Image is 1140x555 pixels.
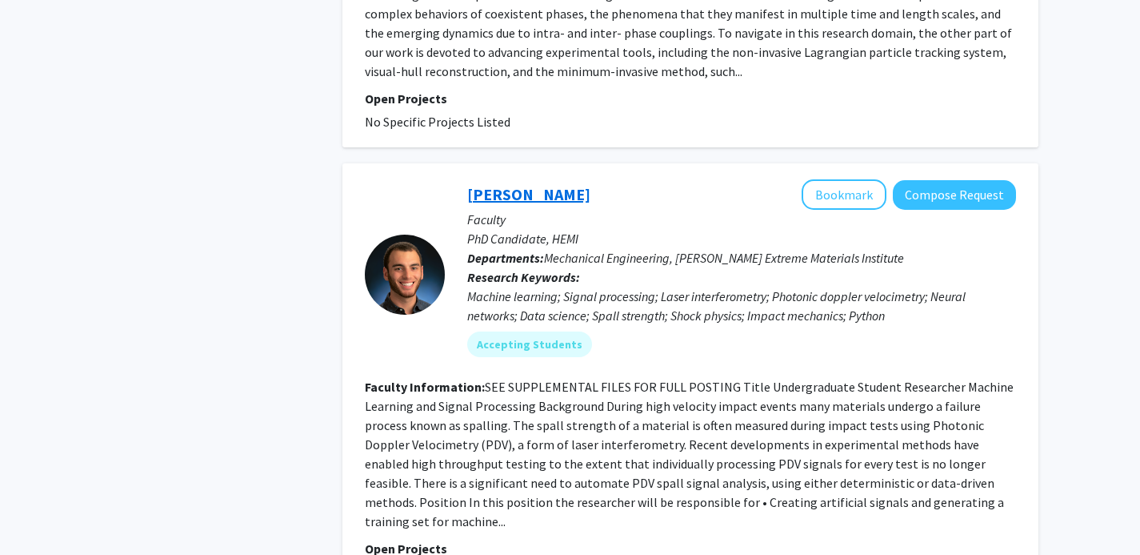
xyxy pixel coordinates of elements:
a: [PERSON_NAME] [467,184,590,204]
button: Compose Request to Jake Diamond [893,180,1016,210]
mat-chip: Accepting Students [467,332,592,357]
iframe: Chat [12,483,68,543]
div: Machine learning; Signal processing; Laser interferometry; Photonic doppler velocimetry; Neural n... [467,287,1016,325]
span: Mechanical Engineering, [PERSON_NAME] Extreme Materials Institute [544,250,904,266]
p: PhD Candidate, HEMI [467,229,1016,248]
span: No Specific Projects Listed [365,114,510,130]
p: Faculty [467,210,1016,229]
b: Research Keywords: [467,269,580,285]
fg-read-more: SEE SUPPLEMENTAL FILES FOR FULL POSTING Title Undergraduate Student Researcher Machine Learning a... [365,379,1014,529]
b: Departments: [467,250,544,266]
button: Add Jake Diamond to Bookmarks [802,179,886,210]
b: Faculty Information: [365,379,485,395]
p: Open Projects [365,89,1016,108]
